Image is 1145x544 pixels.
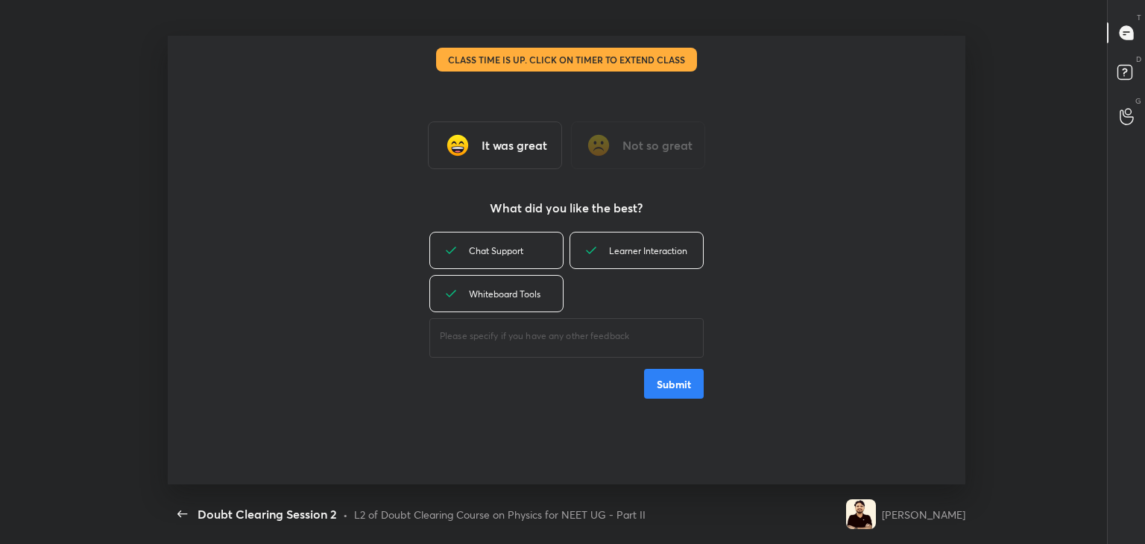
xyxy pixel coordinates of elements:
[343,507,348,522] div: •
[429,232,564,269] div: Chat Support
[1136,54,1141,65] p: D
[584,130,613,160] img: frowning_face_cmp.gif
[644,369,704,399] button: Submit
[443,130,473,160] img: grinning_face_with_smiling_eyes_cmp.gif
[198,505,337,523] div: Doubt Clearing Session 2
[1137,12,1141,23] p: T
[882,507,965,522] div: [PERSON_NAME]
[846,499,876,529] img: 09770f7dbfa9441c9c3e57e13e3293d5.jpg
[429,275,564,312] div: Whiteboard Tools
[622,136,693,154] h3: Not so great
[482,136,547,154] h3: It was great
[1135,95,1141,107] p: G
[570,232,704,269] div: Learner Interaction
[490,199,643,217] h3: What did you like the best?
[354,507,646,522] div: L2 of Doubt Clearing Course on Physics for NEET UG - Part II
